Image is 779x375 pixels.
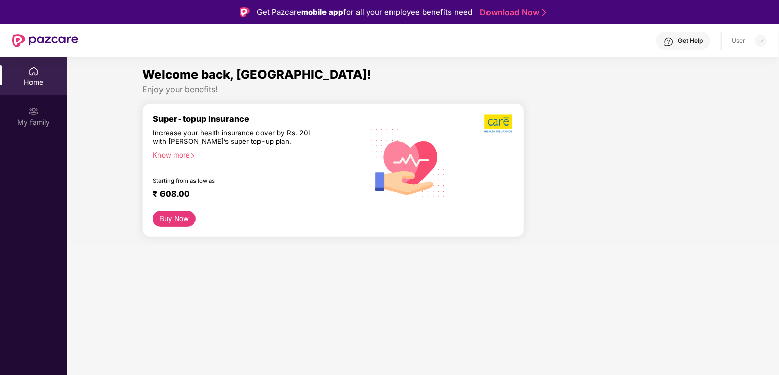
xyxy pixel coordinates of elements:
div: Get Help [678,37,703,45]
img: svg+xml;base64,PHN2ZyBpZD0iSGVscC0zMngzMiIgeG1sbnM9Imh0dHA6Ly93d3cudzMub3JnLzIwMDAvc3ZnIiB3aWR0aD... [664,37,674,47]
div: User [732,37,745,45]
button: Buy Now [153,211,196,227]
img: svg+xml;base64,PHN2ZyBpZD0iSG9tZSIgeG1sbnM9Imh0dHA6Ly93d3cudzMub3JnLzIwMDAvc3ZnIiB3aWR0aD0iMjAiIG... [28,66,39,76]
strong: mobile app [301,7,343,17]
a: Download Now [480,7,543,18]
img: b5dec4f62d2307b9de63beb79f102df3.png [484,114,513,133]
div: Starting from as low as [153,177,320,184]
img: Stroke [542,7,546,18]
div: Enjoy your benefits! [142,84,704,95]
img: Logo [240,7,250,17]
img: svg+xml;base64,PHN2ZyBpZD0iRHJvcGRvd24tMzJ4MzIiIHhtbG5zPSJodHRwOi8vd3d3LnczLm9yZy8yMDAwL3N2ZyIgd2... [757,37,765,45]
img: New Pazcare Logo [12,34,78,47]
div: Get Pazcare for all your employee benefits need [257,6,472,18]
span: right [190,153,196,159]
div: ₹ 608.00 [153,189,353,201]
div: Know more [153,151,357,158]
div: Increase your health insurance cover by Rs. 20L with [PERSON_NAME]’s super top-up plan. [153,129,319,147]
img: svg+xml;base64,PHN2ZyB3aWR0aD0iMjAiIGhlaWdodD0iMjAiIHZpZXdCb3g9IjAgMCAyMCAyMCIgZmlsbD0ibm9uZSIgeG... [28,106,39,116]
span: Welcome back, [GEOGRAPHIC_DATA]! [142,67,371,82]
img: svg+xml;base64,PHN2ZyB4bWxucz0iaHR0cDovL3d3dy53My5vcmcvMjAwMC9zdmciIHhtbG5zOnhsaW5rPSJodHRwOi8vd3... [363,116,453,208]
div: Super-topup Insurance [153,114,363,124]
